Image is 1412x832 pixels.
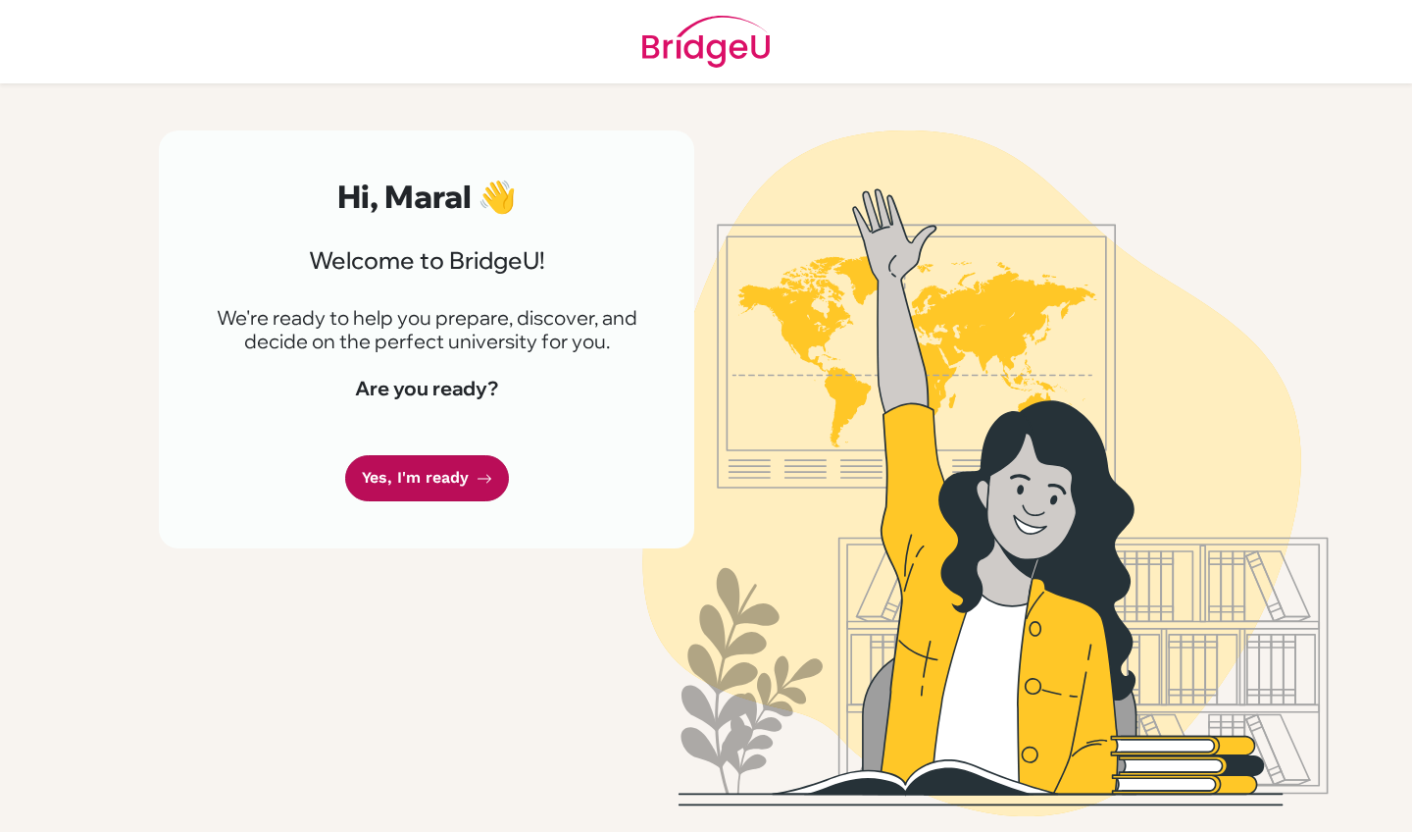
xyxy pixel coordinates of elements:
h2: Hi, Maral 👋 [206,178,647,215]
h3: Welcome to BridgeU! [206,246,647,275]
a: Yes, I'm ready [345,455,509,501]
h4: Are you ready? [206,377,647,400]
p: We're ready to help you prepare, discover, and decide on the perfect university for you. [206,306,647,353]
